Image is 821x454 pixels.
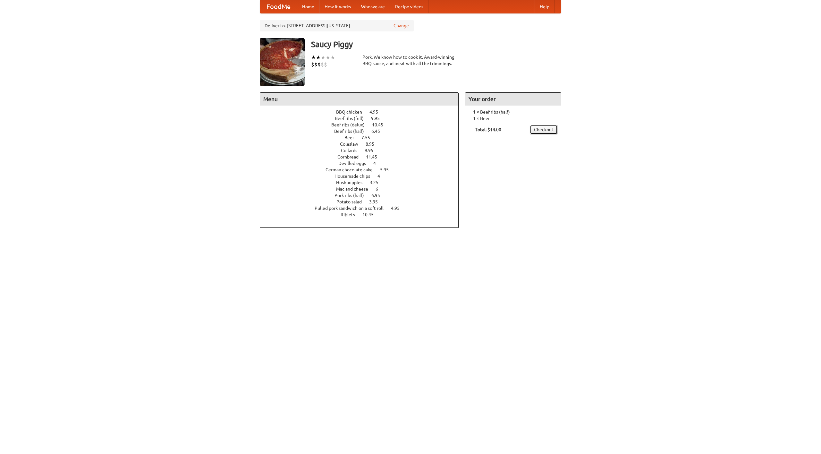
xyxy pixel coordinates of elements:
a: Devilled eggs 4 [338,161,388,166]
h4: Menu [260,93,458,106]
div: Pork. We know how to cook it. Award-winning BBQ sauce, and meat with all the trimmings. [362,54,459,67]
span: German chocolate cake [326,167,379,172]
a: Coleslaw 8.95 [340,141,386,147]
div: Deliver to: [STREET_ADDRESS][US_STATE] [260,20,414,31]
span: Hushpuppies [336,180,369,185]
a: FoodMe [260,0,297,13]
li: $ [321,61,324,68]
a: Mac and cheese 6 [336,186,390,192]
span: Beef ribs (delux) [331,122,371,127]
span: 6 [376,186,385,192]
span: 10.45 [372,122,390,127]
span: Devilled eggs [338,161,372,166]
a: Beef ribs (delux) 10.45 [331,122,395,127]
span: Collards [341,148,364,153]
span: BBQ chicken [336,109,368,115]
li: $ [317,61,321,68]
a: Pulled pork sandwich on a soft roll 4.95 [315,206,411,211]
span: 4.95 [369,109,385,115]
span: 4 [377,174,386,179]
img: angular.jpg [260,38,305,86]
a: Home [297,0,319,13]
span: Cornbread [337,154,365,159]
a: Hushpuppies 3.25 [336,180,390,185]
span: 9.95 [371,116,386,121]
span: Mac and cheese [336,186,375,192]
a: Recipe videos [390,0,428,13]
span: 3.95 [369,199,384,204]
li: ★ [316,54,321,61]
a: Pork ribs (half) 6.95 [334,193,392,198]
li: 1 × Beer [469,115,558,122]
b: Total: $14.00 [475,127,501,132]
a: Help [535,0,554,13]
a: Checkout [530,125,558,134]
span: Housemade chips [334,174,377,179]
span: Pulled pork sandwich on a soft roll [315,206,390,211]
span: Beef ribs (full) [335,116,370,121]
a: Housemade chips 4 [334,174,392,179]
li: ★ [321,54,326,61]
a: Riblets 10.45 [341,212,385,217]
span: Pork ribs (half) [334,193,370,198]
a: Potato salad 3.95 [336,199,390,204]
li: ★ [330,54,335,61]
span: 3.25 [370,180,385,185]
li: $ [314,61,317,68]
span: Beef ribs (half) [334,129,370,134]
span: Coleslaw [340,141,365,147]
a: Beer 7.55 [344,135,382,140]
a: Who we are [356,0,390,13]
span: Riblets [341,212,361,217]
a: BBQ chicken 4.95 [336,109,390,115]
a: Collards 9.95 [341,148,385,153]
li: $ [324,61,327,68]
span: 8.95 [366,141,381,147]
li: $ [311,61,314,68]
a: Beef ribs (full) 9.95 [335,116,392,121]
span: 6.95 [371,193,386,198]
span: 5.95 [380,167,395,172]
span: 10.45 [362,212,380,217]
a: How it works [319,0,356,13]
span: 6.45 [371,129,386,134]
h4: Your order [465,93,561,106]
li: ★ [311,54,316,61]
span: Beer [344,135,360,140]
span: 4.95 [391,206,406,211]
a: Cornbread 11.45 [337,154,389,159]
li: ★ [326,54,330,61]
span: 9.95 [365,148,380,153]
h3: Saucy Piggy [311,38,561,51]
a: Beef ribs (half) 6.45 [334,129,392,134]
span: 4 [373,161,382,166]
span: 11.45 [366,154,384,159]
li: 1 × Beef ribs (half) [469,109,558,115]
a: German chocolate cake 5.95 [326,167,401,172]
span: 7.55 [361,135,377,140]
span: Potato salad [336,199,368,204]
a: Change [394,22,409,29]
